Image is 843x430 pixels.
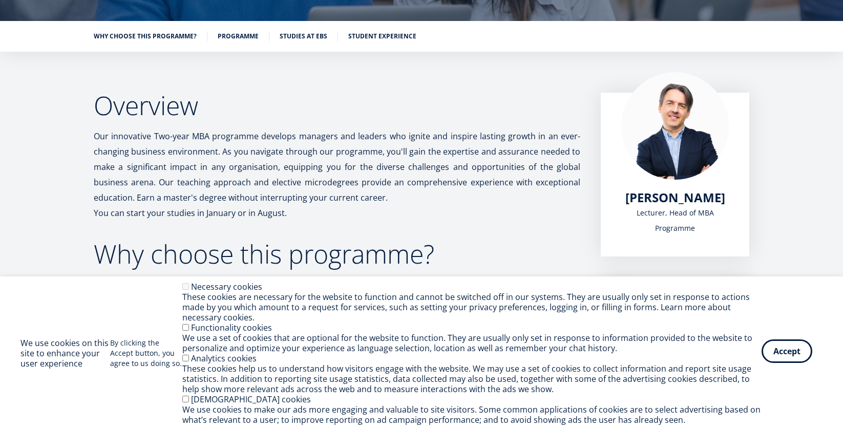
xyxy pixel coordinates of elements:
span: One-year MBA (in Estonian) [12,142,95,152]
input: Two-year MBA [3,156,9,163]
a: Programme [218,31,259,41]
label: Functionality cookies [191,322,272,333]
a: [PERSON_NAME] [625,190,725,205]
div: These cookies are necessary for the website to function and cannot be switched off in our systems... [182,292,762,322]
h2: Overview [94,93,580,118]
span: [PERSON_NAME] [625,189,725,206]
button: Accept [762,339,812,363]
p: By clicking the Accept button, you agree to us doing so. [110,338,183,369]
a: Studies at EBS [280,31,327,41]
input: Technology Innovation MBA [3,169,9,176]
div: We use cookies to make our ads more engaging and valuable to site visitors. Some common applicati... [182,404,762,425]
div: Lecturer, Head of MBA Programme [621,205,729,236]
p: You can start your studies in January or in August. [94,205,580,221]
input: One-year MBA (in Estonian) [3,143,9,149]
span: Last Name [243,1,276,10]
span: Technology Innovation MBA [12,169,98,178]
span: Two-year MBA [12,156,56,165]
h2: Why choose this programme? [94,241,580,267]
label: Necessary cookies [191,281,262,292]
div: We use a set of cookies that are optional for the website to function. They are usually only set ... [182,333,762,353]
a: Why choose this programme? [94,31,197,41]
a: Student experience [348,31,416,41]
label: Analytics cookies [191,353,257,364]
h2: We use cookies on this site to enhance your user experience [20,338,110,369]
p: Our innovative Two-year MBA programme develops managers and leaders who ignite and inspire lastin... [94,128,580,205]
img: Marko Rillo [621,72,729,180]
label: [DEMOGRAPHIC_DATA] cookies [191,394,311,405]
div: These cookies help us to understand how visitors engage with the website. We may use a set of coo... [182,363,762,394]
